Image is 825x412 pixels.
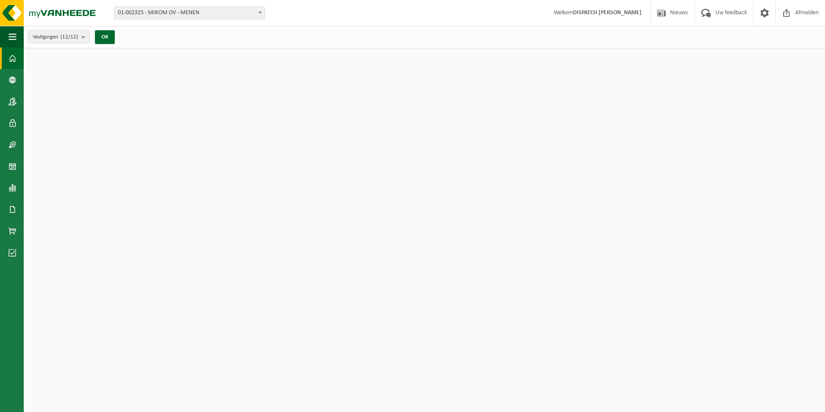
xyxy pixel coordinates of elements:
[60,34,78,40] count: (12/12)
[114,6,265,19] span: 01-002325 - MIROM OV - MENEN
[28,30,90,43] button: Vestigingen(12/12)
[33,31,78,44] span: Vestigingen
[95,30,115,44] button: OK
[573,10,642,16] strong: DISPATCH [PERSON_NAME]
[114,7,265,19] span: 01-002325 - MIROM OV - MENEN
